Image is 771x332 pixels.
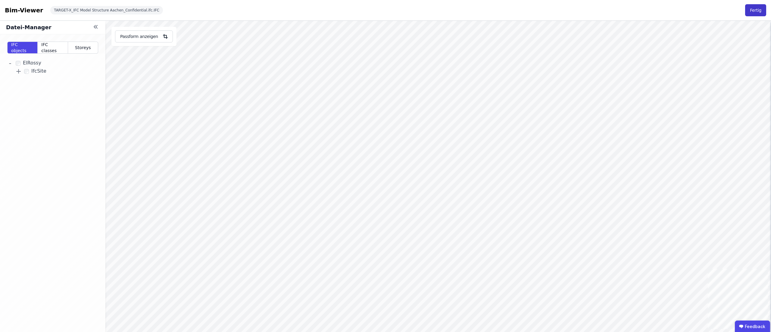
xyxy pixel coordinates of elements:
div: Datei-Manager [6,23,52,32]
span: Storeys [75,45,91,51]
div: Bim-Viewer [5,6,43,14]
span: IFC classes [41,42,64,54]
button: Fertig [745,4,766,16]
div: TARGET-X_IFC Model Structure Aachen_Confidential.ifc.IFC [50,6,163,14]
span: IfcSite [29,67,88,74]
span: ElRossy [20,59,88,66]
span: IFC objects [11,42,34,54]
a: + [14,66,23,77]
button: Passform anzeigen [115,30,173,42]
a: - [5,58,15,68]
